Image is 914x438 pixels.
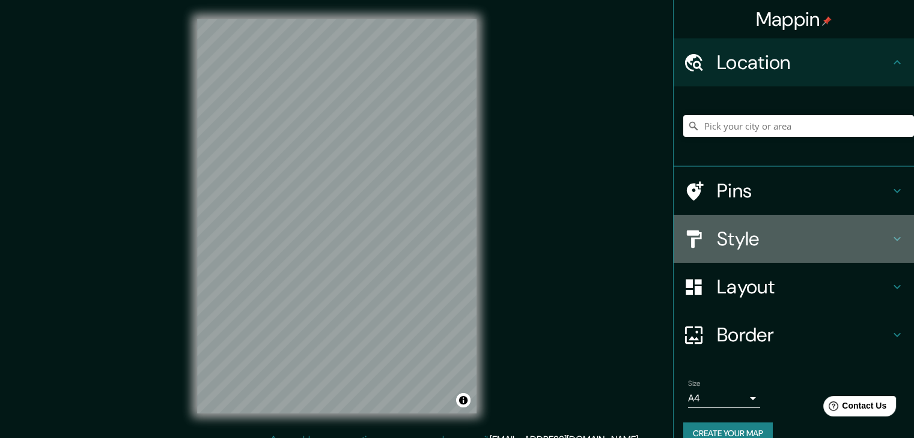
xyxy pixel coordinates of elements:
iframe: Help widget launcher [807,391,901,425]
h4: Mappin [756,7,832,31]
div: Layout [674,263,914,311]
h4: Pins [717,179,890,203]
div: Pins [674,167,914,215]
div: A4 [688,389,760,408]
div: Style [674,215,914,263]
h4: Layout [717,275,890,299]
input: Pick your city or area [683,115,914,137]
h4: Location [717,50,890,74]
button: Toggle attribution [456,393,471,407]
h4: Style [717,227,890,251]
div: Location [674,38,914,86]
img: pin-icon.png [822,16,832,26]
h4: Border [717,323,890,347]
label: Size [688,379,701,389]
div: Border [674,311,914,359]
canvas: Map [197,19,477,413]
